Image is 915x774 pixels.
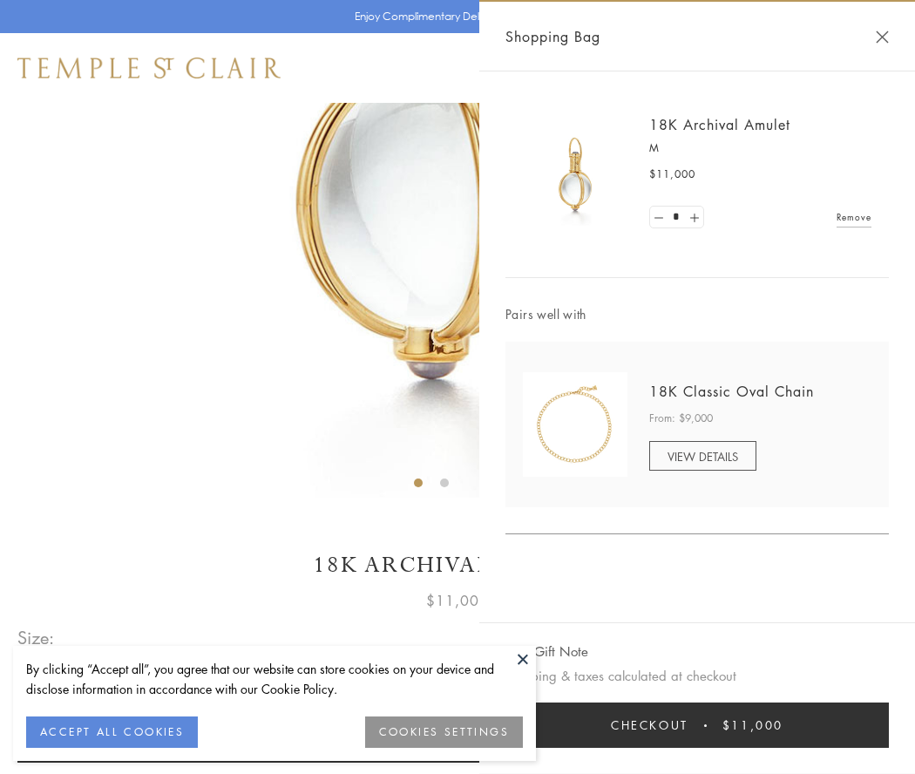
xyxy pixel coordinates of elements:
[365,716,523,748] button: COOKIES SETTINGS
[650,207,668,228] a: Set quantity to 0
[523,372,627,477] img: N88865-OV18
[876,31,889,44] button: Close Shopping Bag
[17,58,281,78] img: Temple St. Clair
[837,207,871,227] a: Remove
[523,122,627,227] img: 18K Archival Amulet
[26,659,523,699] div: By clicking “Accept all”, you agree that our website can store cookies on your device and disclos...
[505,641,588,662] button: Add Gift Note
[649,166,695,183] span: $11,000
[17,550,898,580] h1: 18K Archival Amulet
[649,441,756,471] a: VIEW DETAILS
[505,703,889,748] button: Checkout $11,000
[649,382,814,401] a: 18K Classic Oval Chain
[649,139,871,157] p: M
[26,716,198,748] button: ACCEPT ALL COOKIES
[649,115,790,134] a: 18K Archival Amulet
[505,304,889,324] span: Pairs well with
[668,448,738,465] span: VIEW DETAILS
[611,716,688,735] span: Checkout
[505,665,889,687] p: Shipping & taxes calculated at checkout
[355,8,552,25] p: Enjoy Complimentary Delivery & Returns
[17,623,56,652] span: Size:
[505,25,600,48] span: Shopping Bag
[722,716,783,735] span: $11,000
[649,410,713,427] span: From: $9,000
[685,207,702,228] a: Set quantity to 2
[426,589,489,612] span: $11,000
